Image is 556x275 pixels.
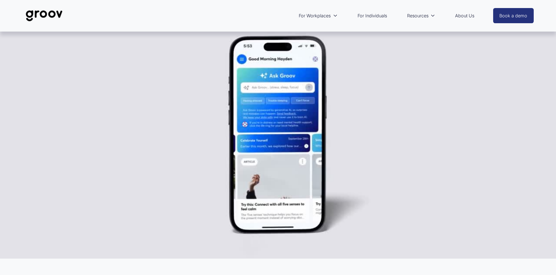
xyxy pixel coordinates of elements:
[22,6,66,26] img: Groov | Unlock Human Potential at Work and in Life
[493,8,534,23] a: Book a demo
[452,9,477,23] a: About Us
[296,9,341,23] a: folder dropdown
[404,9,438,23] a: folder dropdown
[407,12,428,20] span: Resources
[299,12,331,20] span: For Workplaces
[354,9,390,23] a: For Individuals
